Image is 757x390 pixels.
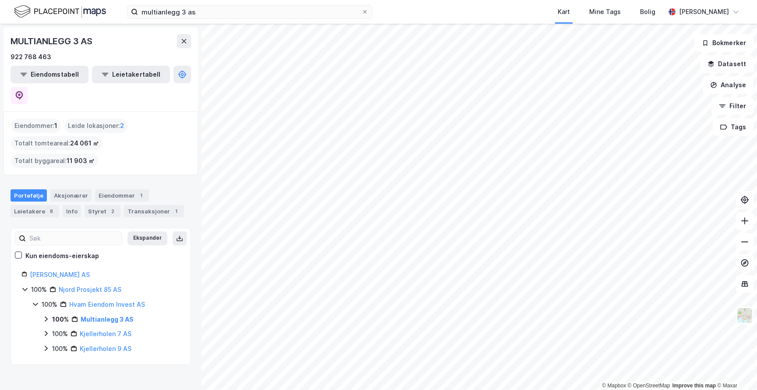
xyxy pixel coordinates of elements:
[26,232,122,245] input: Søk
[59,286,121,293] a: Njord Prosjekt 85 AS
[120,121,124,131] span: 2
[80,330,131,337] a: Kjellerholen 7 AS
[54,121,57,131] span: 1
[679,7,729,17] div: [PERSON_NAME]
[108,207,117,216] div: 2
[85,205,120,217] div: Styret
[63,205,81,217] div: Info
[700,55,753,73] button: Datasett
[11,154,98,168] div: Totalt byggareal :
[64,119,127,133] div: Leide lokasjoner :
[30,271,90,278] a: [PERSON_NAME] AS
[52,344,68,354] div: 100%
[138,5,361,18] input: Søk på adresse, matrikkel, gårdeiere, leietakere eller personer
[11,34,94,48] div: MULTIANLEGG 3 AS
[50,189,92,202] div: Aksjonærer
[47,207,56,216] div: 8
[703,76,753,94] button: Analyse
[672,383,716,389] a: Improve this map
[31,284,47,295] div: 100%
[11,136,103,150] div: Totalt tomteareal :
[628,383,670,389] a: OpenStreetMap
[14,4,106,19] img: logo.f888ab2527a4732fd821a326f86c7f29.svg
[713,348,757,390] iframe: Chat Widget
[25,251,99,261] div: Kun eiendoms-eierskap
[11,205,59,217] div: Leietakere
[124,205,184,217] div: Transaksjoner
[736,307,753,324] img: Z
[11,119,61,133] div: Eiendommer :
[589,7,621,17] div: Mine Tags
[711,97,753,115] button: Filter
[80,345,131,352] a: Kjellerholen 9 AS
[640,7,655,17] div: Bolig
[42,299,57,310] div: 100%
[694,34,753,52] button: Bokmerker
[127,231,167,245] button: Ekspander
[11,66,88,83] button: Eiendomstabell
[602,383,626,389] a: Mapbox
[70,138,99,149] span: 24 061 ㎡
[137,191,145,200] div: 1
[172,207,180,216] div: 1
[558,7,570,17] div: Kart
[67,156,95,166] span: 11 903 ㎡
[95,189,149,202] div: Eiendommer
[11,189,47,202] div: Portefølje
[11,52,51,62] div: 922 768 463
[52,314,69,325] div: 100%
[81,316,134,323] a: Multianlegg 3 AS
[713,118,753,136] button: Tags
[52,329,68,339] div: 100%
[92,66,170,83] button: Leietakertabell
[713,348,757,390] div: Kontrollprogram for chat
[69,301,145,308] a: Hvam Eiendom Invest AS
